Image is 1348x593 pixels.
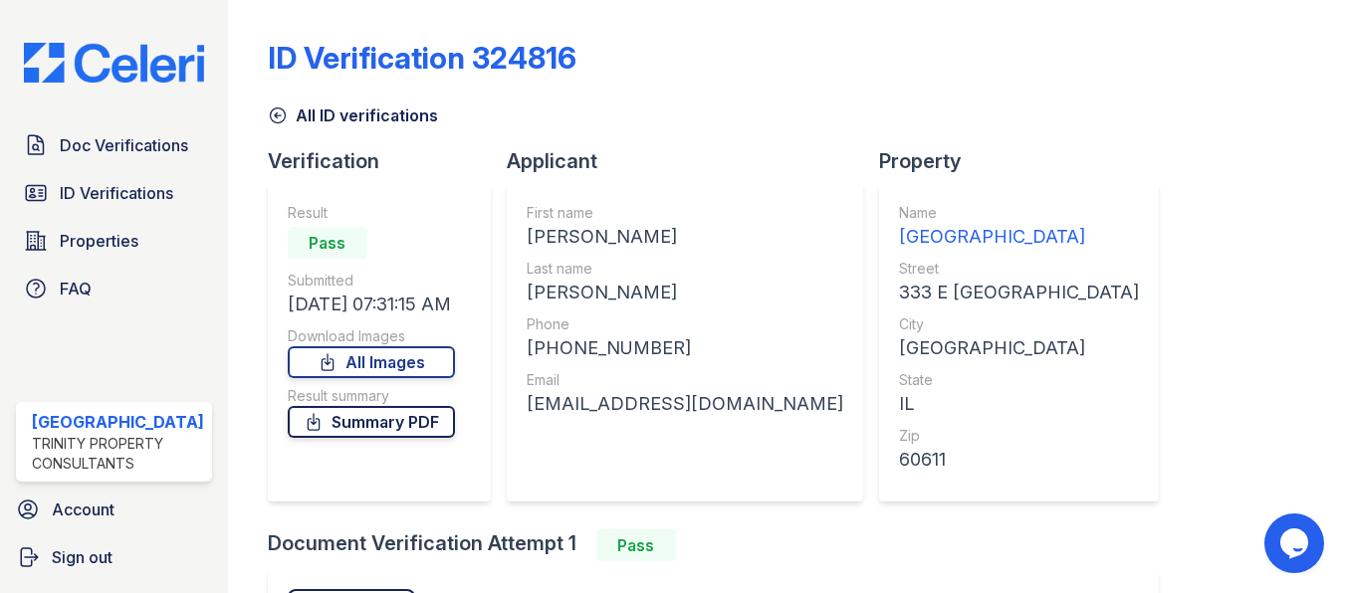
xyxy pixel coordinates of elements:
[527,314,843,334] div: Phone
[527,334,843,362] div: [PHONE_NUMBER]
[60,277,92,300] span: FAQ
[899,370,1139,390] div: State
[899,223,1139,251] div: [GEOGRAPHIC_DATA]
[32,410,204,434] div: [GEOGRAPHIC_DATA]
[288,346,455,378] a: All Images
[8,490,220,529] a: Account
[899,446,1139,474] div: 60611
[52,497,114,521] span: Account
[268,529,1175,561] div: Document Verification Attempt 1
[899,259,1139,279] div: Street
[899,390,1139,418] div: IL
[899,279,1139,306] div: 333 E [GEOGRAPHIC_DATA]
[32,434,204,474] div: Trinity Property Consultants
[1264,513,1328,573] iframe: chat widget
[899,334,1139,362] div: [GEOGRAPHIC_DATA]
[288,203,455,223] div: Result
[288,227,367,259] div: Pass
[527,390,843,418] div: [EMAIL_ADDRESS][DOMAIN_NAME]
[288,326,455,346] div: Download Images
[60,229,138,253] span: Properties
[288,291,455,318] div: [DATE] 07:31:15 AM
[60,133,188,157] span: Doc Verifications
[288,386,455,406] div: Result summary
[288,406,455,438] a: Summary PDF
[899,314,1139,334] div: City
[527,203,843,223] div: First name
[60,181,173,205] span: ID Verifications
[16,173,212,213] a: ID Verifications
[879,147,1175,175] div: Property
[16,125,212,165] a: Doc Verifications
[899,203,1139,251] a: Name [GEOGRAPHIC_DATA]
[899,426,1139,446] div: Zip
[52,545,112,569] span: Sign out
[527,259,843,279] div: Last name
[527,223,843,251] div: [PERSON_NAME]
[507,147,879,175] div: Applicant
[268,40,576,76] div: ID Verification 324816
[268,103,438,127] a: All ID verifications
[527,279,843,306] div: [PERSON_NAME]
[8,537,220,577] a: Sign out
[16,221,212,261] a: Properties
[288,271,455,291] div: Submitted
[596,529,676,561] div: Pass
[899,203,1139,223] div: Name
[527,370,843,390] div: Email
[268,147,507,175] div: Verification
[16,269,212,308] a: FAQ
[8,43,220,84] img: CE_Logo_Blue-a8612792a0a2168367f1c8372b55b34899dd931a85d93a1a3d3e32e68fde9ad4.png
